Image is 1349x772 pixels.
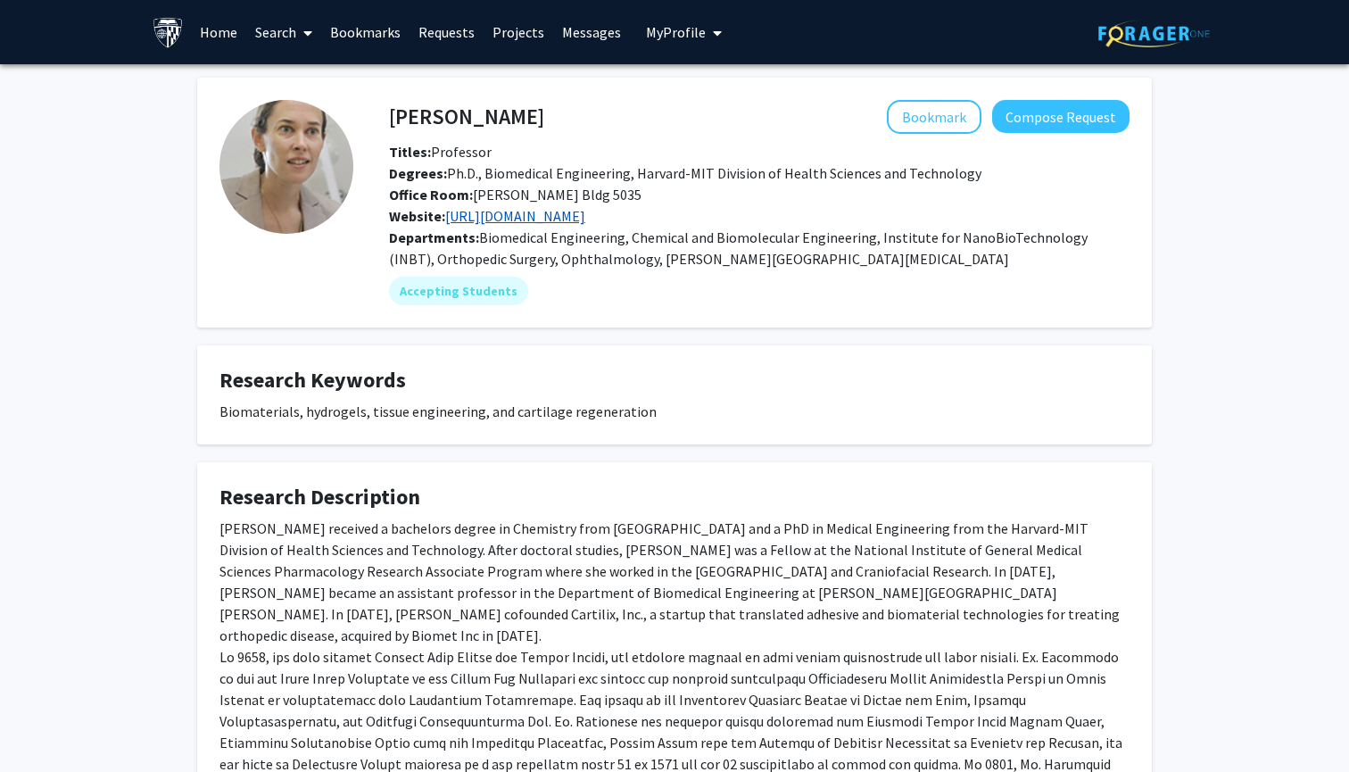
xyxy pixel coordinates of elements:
img: Johns Hopkins University Logo [153,17,184,48]
b: Degrees: [389,164,447,182]
a: Bookmarks [321,1,410,63]
mat-chip: Accepting Students [389,277,528,305]
h4: [PERSON_NAME] [389,100,544,133]
span: [PERSON_NAME] Bldg 5035 [389,186,641,203]
h4: Research Description [219,485,1130,511]
img: ForagerOne Logo [1098,20,1210,47]
a: Search [246,1,321,63]
b: Office Room: [389,186,473,203]
a: Projects [484,1,553,63]
span: My Profile [646,23,706,41]
img: Profile Picture [219,100,353,234]
span: Ph.D., Biomedical Engineering, Harvard-MIT Division of Health Sciences and Technology [389,164,981,182]
b: Website: [389,207,445,225]
iframe: Chat [13,692,76,759]
a: Messages [553,1,630,63]
b: Departments: [389,228,479,246]
a: Home [191,1,246,63]
div: Biomaterials, hydrogels, tissue engineering, and cartilage regeneration [219,401,1130,422]
span: Professor [389,143,492,161]
b: Titles: [389,143,431,161]
h4: Research Keywords [219,368,1130,394]
button: Add Jennifer Elisseeff to Bookmarks [887,100,981,134]
a: Opens in a new tab [445,207,585,225]
a: Requests [410,1,484,63]
span: Biomedical Engineering, Chemical and Biomolecular Engineering, Institute for NanoBioTechnology (I... [389,228,1088,268]
button: Compose Request to Jennifer Elisseeff [992,100,1130,133]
